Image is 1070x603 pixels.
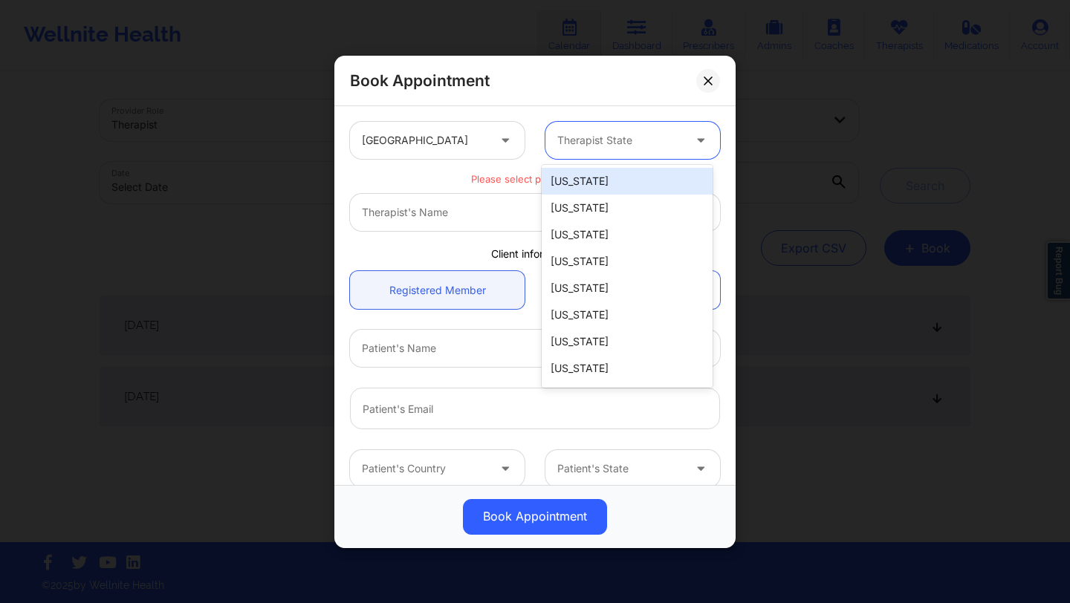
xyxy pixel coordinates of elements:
div: [US_STATE] [542,355,713,382]
input: Patient's Email [350,388,720,429]
div: Client information: [340,246,730,261]
div: [US_STATE] [542,168,713,195]
div: [US_STATE] [542,328,713,355]
div: [US_STATE] [542,301,713,328]
div: [US_STATE] [542,221,713,248]
p: Please select provider state [350,172,720,186]
div: [GEOGRAPHIC_DATA] [362,122,487,159]
div: [US_STATE] [542,275,713,301]
button: Book Appointment [463,498,607,534]
div: [US_STATE] [542,195,713,221]
div: [US_STATE][GEOGRAPHIC_DATA] [542,382,713,423]
div: [US_STATE] [542,248,713,275]
a: Registered Member [350,271,525,309]
h2: Book Appointment [350,71,490,91]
